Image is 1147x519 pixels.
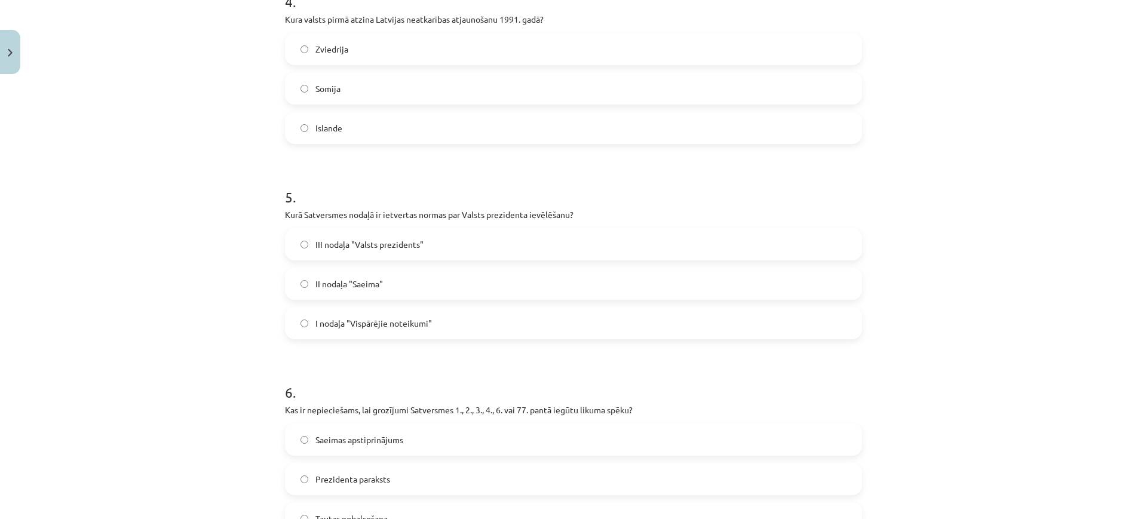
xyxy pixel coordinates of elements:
input: Islande [300,124,308,132]
input: II nodaļa "Saeima" [300,280,308,288]
span: Saeimas apstiprinājums [315,434,403,446]
input: Saeimas apstiprinājums [300,436,308,444]
h1: 5 . [285,168,862,205]
img: icon-close-lesson-0947bae3869378f0d4975bcd49f059093ad1ed9edebbc8119c70593378902aed.svg [8,49,13,57]
p: Kura valsts pirmā atzina Latvijas neatkarības atjaunošanu 1991. gadā? [285,13,862,26]
input: Prezidenta paraksts [300,475,308,483]
p: Kurā Satversmes nodaļā ir ietvertas normas par Valsts prezidenta ievēlēšanu? [285,208,862,221]
span: II nodaļa "Saeima" [315,278,383,290]
input: III nodaļa "Valsts prezidents" [300,241,308,248]
span: Prezidenta paraksts [315,473,390,486]
p: Kas ir nepieciešams, lai grozījumi Satversmes 1., 2., 3., 4., 6. vai 77. pantā iegūtu likuma spēku? [285,404,862,416]
span: Islande [315,122,342,134]
span: III nodaļa "Valsts prezidents" [315,238,424,251]
span: Zviedrija [315,43,348,56]
input: I nodaļa "Vispārējie noteikumi" [300,320,308,327]
span: Somija [315,82,341,95]
h1: 6 . [285,363,862,400]
span: I nodaļa "Vispārējie noteikumi" [315,317,432,330]
input: Zviedrija [300,45,308,53]
input: Somija [300,85,308,93]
